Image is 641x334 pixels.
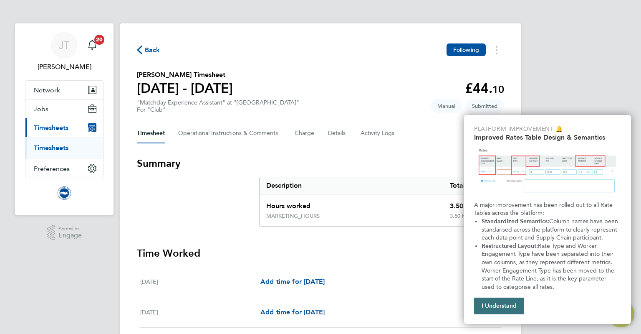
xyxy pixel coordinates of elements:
[34,165,70,173] span: Preferences
[140,277,260,287] div: [DATE]
[431,99,462,113] span: This timesheet was manually created.
[482,218,620,241] span: Column names have been standarised across the platform to clearly represent each data point and S...
[145,45,160,55] span: Back
[465,80,504,96] app-decimal: £44.
[489,43,504,56] button: Timesheets Menu
[140,307,260,317] div: [DATE]
[34,144,68,152] a: Timesheets
[58,225,82,232] span: Powered by
[137,80,233,97] h1: [DATE] - [DATE]
[464,115,631,324] div: Improved Rate Table Semantics
[260,308,325,316] span: Add time for [DATE]
[474,145,621,198] img: Updated Rates Table Design & Semantics
[361,123,396,143] button: Activity Logs
[58,232,82,239] span: Engage
[260,278,325,286] span: Add time for [DATE]
[443,177,504,194] div: Total
[453,46,479,54] span: Following
[178,123,281,143] button: Operational Instructions & Comments
[295,123,315,143] button: Charge
[137,106,299,113] div: For "Club"
[443,194,504,213] div: 3.50 hrs
[465,99,504,113] span: This timesheet is Submitted.
[137,99,299,113] div: "Matchday Experience Assistant" at "[GEOGRAPHIC_DATA]"
[34,86,60,94] span: Network
[58,186,71,200] img: brightonandhovealbion-logo-retina.png
[328,123,347,143] button: Details
[137,70,233,80] h2: [PERSON_NAME] Timesheet
[137,157,504,170] h3: Summary
[137,247,504,260] h3: Time Worked
[25,62,103,72] span: Jemma Thrower
[137,123,165,143] button: Timesheet
[482,242,538,250] strong: Restructured Layout:
[34,105,48,113] span: Jobs
[259,177,504,227] div: Summary
[25,32,103,72] a: Go to account details
[59,40,70,51] span: JT
[260,194,443,213] div: Hours worked
[94,35,104,45] span: 20
[492,83,504,95] span: 10
[474,125,621,133] p: Platform Improvement 🔔
[474,298,524,314] button: I Understand
[482,218,549,225] strong: Standardized Semantics:
[474,133,621,141] h2: Improved Rates Table Design & Semantics
[482,242,616,291] span: Rate Type and Worker Engagement Type have been separated into their own columns, as they represen...
[15,23,114,215] nav: Main navigation
[266,213,320,219] div: MARKETING_HOURS
[260,177,443,194] div: Description
[25,186,103,200] a: Go to home page
[474,201,621,217] p: A major improvement has been rolled out to all Rate Tables across the platform:
[443,213,504,226] div: 3.50 hrs
[34,124,68,132] span: Timesheets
